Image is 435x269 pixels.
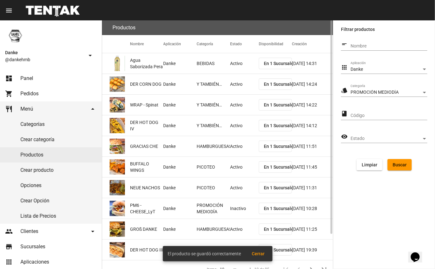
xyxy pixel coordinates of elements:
[230,95,259,115] mat-cell: Activo
[259,35,292,53] mat-header-cell: Disponibilidad
[130,185,160,191] span: NEUE NACHOS
[20,91,39,97] span: Pedidos
[130,35,163,53] mat-header-cell: Nombre
[20,228,38,235] span: Clientes
[292,74,333,94] mat-cell: [DATE] 14:24
[292,35,333,53] mat-header-cell: Creación
[110,76,125,92] img: 0a44530d-f050-4a3a-9d7f-6ed94349fcf6.png
[351,67,427,72] mat-select: Aplicación
[264,185,296,190] span: En 1 Sucursales
[351,136,422,141] span: Estado
[351,90,427,95] mat-select: Categoría
[259,182,292,193] button: En 1 Sucursales
[163,115,197,136] mat-cell: Danke
[351,113,427,118] input: Código
[163,136,197,156] mat-cell: Danke
[130,202,163,215] span: PM6 - CHEESE_LyT
[230,74,259,94] mat-cell: Activo
[259,99,292,111] button: En 1 Sucursales
[264,206,296,211] span: En 1 Sucursales
[110,159,125,175] img: 3441f565-b6db-4b42-ad11-33f843c8c403.png
[230,157,259,177] mat-cell: Activo
[259,120,292,131] button: En 1 Sucursales
[264,61,296,66] span: En 1 Sucursales
[163,198,197,219] mat-cell: Danke
[5,49,84,56] span: Danke
[163,74,197,94] mat-cell: Danke
[357,159,382,171] button: Limpiar
[20,259,49,265] span: Aplicaciones
[197,74,230,94] mat-cell: Y TAMBIÉN…
[264,227,296,232] span: En 1 Sucursales
[5,258,13,266] mat-icon: apps
[197,35,230,53] mat-header-cell: Categoría
[20,106,33,112] span: Menú
[102,20,333,35] flou-section-header: Productos
[5,90,13,98] mat-icon: shopping_cart
[110,242,125,258] img: 80660d7d-92ce-4920-87ef-5263067dcc48.png
[168,251,241,257] span: El producto se guardó correctamente
[130,102,158,108] span: WRAP - Spinat
[5,105,13,113] mat-icon: restaurant
[5,243,13,251] mat-icon: store
[230,198,259,219] mat-cell: Inactivo
[259,223,292,235] button: En 1 Sucursales
[230,219,259,239] mat-cell: Activo
[130,57,163,70] span: Agua Saborizada Pera
[197,219,230,239] mat-cell: HAMBURGUESAS
[110,180,125,195] img: ce274695-1ce7-40c2-b596-26e3d80ba656.png
[5,56,84,63] span: @dankehmb
[393,162,407,167] span: Buscar
[259,141,292,152] button: En 1 Sucursales
[197,53,230,74] mat-cell: BEBIDAS
[264,123,296,128] span: En 1 Sucursales
[110,222,125,237] img: e78ba89a-d4a4-48df-a29c-741630618342.png
[292,198,333,219] mat-cell: [DATE] 10:28
[110,201,125,216] img: f4fd4fc5-1d0f-45c4-b852-86da81b46df0.png
[110,97,125,113] img: 1a721365-f7f0-48f2-bc81-df1c02b576e7.png
[163,157,197,177] mat-cell: Danke
[408,244,429,263] iframe: chat widget
[292,178,333,198] mat-cell: [DATE] 11:31
[230,178,259,198] mat-cell: Activo
[5,228,13,235] mat-icon: people
[252,251,265,256] span: Cerrar
[259,161,292,173] button: En 1 Sucursales
[351,90,399,95] span: PROMOCIÓN MEDIODÍA
[362,162,377,167] span: Limpiar
[197,95,230,115] mat-cell: Y TAMBIÉN…
[197,198,230,219] mat-cell: PROMOCIÓN MEDIODÍA
[264,144,296,149] span: En 1 Sucursales
[292,240,333,260] mat-cell: [DATE] 19:39
[259,78,292,90] button: En 1 Sucursales
[292,219,333,239] mat-cell: [DATE] 11:25
[163,35,197,53] mat-header-cell: Aplicación
[110,118,125,133] img: 2101e8c8-98bc-4e4a-b63d-15c93b71735f.png
[264,164,296,170] span: En 1 Sucursales
[292,53,333,74] mat-cell: [DATE] 14:31
[341,25,427,33] label: Filtrar productos
[197,157,230,177] mat-cell: PICOTEO
[89,228,97,235] mat-icon: arrow_drop_down
[197,178,230,198] mat-cell: PICOTEO
[351,67,363,72] span: Danke
[292,136,333,156] mat-cell: [DATE] 11:51
[264,102,296,107] span: En 1 Sucursales
[292,157,333,177] mat-cell: [DATE] 11:45
[292,95,333,115] mat-cell: [DATE] 14:22
[247,248,270,259] button: Cerrar
[264,82,296,87] span: En 1 Sucursales
[130,81,162,87] span: DER CORN DOG
[292,115,333,136] mat-cell: [DATE] 14:12
[259,203,292,214] button: En 1 Sucursales
[341,110,348,118] mat-icon: class
[388,159,412,171] button: Buscar
[341,40,348,48] mat-icon: short_text
[163,219,197,239] mat-cell: Danke
[351,136,427,141] mat-select: Estado
[341,64,348,71] mat-icon: apps
[20,244,45,250] span: Sucursales
[89,105,97,113] mat-icon: arrow_drop_down
[230,115,259,136] mat-cell: Activo
[230,35,259,53] mat-header-cell: Estado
